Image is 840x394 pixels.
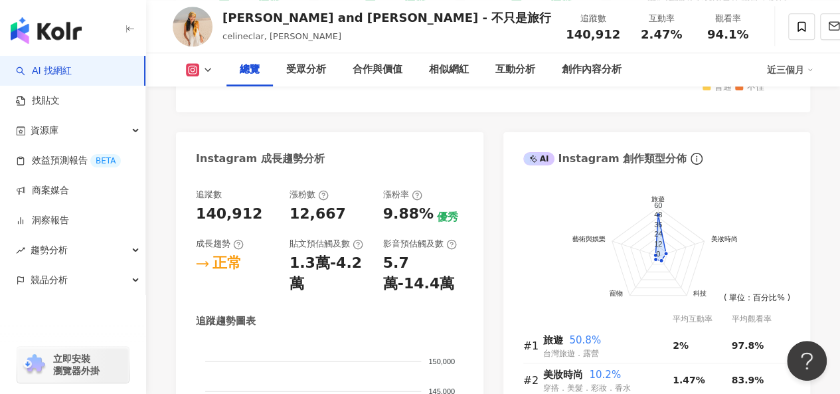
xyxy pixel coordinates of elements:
[636,12,687,25] div: 互動率
[562,62,622,78] div: 創作內容分析
[689,151,705,167] span: info-circle
[731,340,764,351] span: 97.8%
[543,349,599,358] span: 台灣旅遊．露營
[641,28,682,41] span: 2.47%
[569,334,601,346] span: 50.8%
[16,246,25,255] span: rise
[655,250,659,258] text: 0
[383,189,422,201] div: 漲粉率
[429,62,469,78] div: 相似網紅
[290,238,363,250] div: 貼文預估觸及數
[17,347,129,383] a: chrome extension立即安裝 瀏覽器外掛
[610,290,623,297] text: 寵物
[707,28,748,41] span: 94.1%
[731,313,790,326] div: 平均觀看率
[572,235,605,243] text: 藝術與娛樂
[196,204,262,225] div: 140,912
[290,204,346,225] div: 12,667
[16,184,69,197] a: 商案媒合
[589,369,621,381] span: 10.2%
[21,354,47,375] img: chrome extension
[543,369,583,381] span: 美妝時尚
[495,62,535,78] div: 互動分析
[286,62,326,78] div: 受眾分析
[196,151,325,166] div: Instagram 成長趨勢分析
[428,357,455,365] tspan: 150,000
[653,221,661,229] text: 36
[566,12,620,25] div: 追蹤數
[673,375,705,385] span: 1.47%
[196,189,222,201] div: 追蹤數
[673,340,689,351] span: 2%
[523,338,543,354] div: #1
[222,9,551,26] div: [PERSON_NAME] and [PERSON_NAME] - 不只是旅行
[653,230,661,238] text: 24
[523,152,555,165] div: AI
[543,334,563,346] span: 旅遊
[653,240,661,248] text: 12
[711,235,737,243] text: 美妝時尚
[196,238,244,250] div: 成長趨勢
[735,82,764,92] span: 不佳
[767,59,813,80] div: 近三個月
[651,195,665,203] text: 旅遊
[566,27,620,41] span: 140,912
[703,82,732,92] span: 普通
[523,151,687,166] div: Instagram 創作類型分佈
[787,341,827,381] iframe: Help Scout Beacon - Open
[31,235,68,265] span: 趨勢分析
[523,372,543,389] div: #2
[653,211,661,219] text: 48
[16,94,60,108] a: 找貼文
[16,64,72,78] a: searchAI 找網紅
[173,7,212,47] img: KOL Avatar
[437,210,458,225] div: 優秀
[290,189,329,201] div: 漲粉數
[383,253,463,294] div: 5.7萬-14.4萬
[11,17,82,44] img: logo
[212,253,242,274] div: 正常
[16,214,69,227] a: 洞察報告
[290,253,370,294] div: 1.3萬-4.2萬
[673,313,732,326] div: 平均互動率
[53,353,100,377] span: 立即安裝 瀏覽器外掛
[383,238,457,250] div: 影音預估觸及數
[543,383,631,393] span: 穿搭．美髮．彩妝．香水
[653,201,661,209] text: 60
[731,375,764,385] span: 83.9%
[353,62,402,78] div: 合作與價值
[383,204,434,225] div: 9.88%
[196,314,256,328] div: 追蹤趨勢圖表
[240,62,260,78] div: 總覽
[16,154,121,167] a: 效益預測報告BETA
[703,12,753,25] div: 觀看率
[31,265,68,295] span: 競品分析
[693,290,706,297] text: 科技
[222,31,341,41] span: celineclar, [PERSON_NAME]
[31,116,58,146] span: 資源庫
